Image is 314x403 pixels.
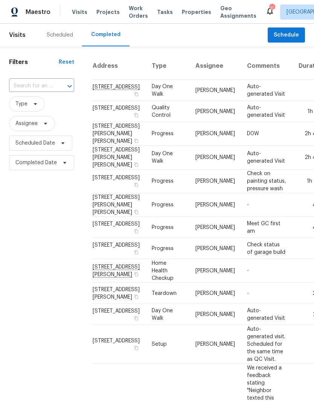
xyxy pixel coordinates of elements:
td: D0W [241,122,293,146]
td: [STREET_ADDRESS][PERSON_NAME][PERSON_NAME] [92,122,146,146]
td: - [241,283,293,304]
h1: Filters [9,58,59,66]
td: Progress [146,122,189,146]
th: Assignee [189,52,241,80]
button: Schedule [268,27,305,43]
td: [PERSON_NAME] [189,259,241,283]
td: Check on painting status, pressure wash [241,169,293,193]
td: Progress [146,217,189,238]
td: [PERSON_NAME] [189,193,241,217]
td: [STREET_ADDRESS] [92,238,146,259]
span: Projects [96,8,120,16]
td: Day One Walk [146,80,189,101]
td: [STREET_ADDRESS] [92,101,146,122]
span: Assignee [15,120,38,127]
td: - [241,193,293,217]
td: Auto-generated Visit [241,304,293,325]
button: Copy Address [133,271,140,278]
td: Meet GC first am [241,217,293,238]
button: Copy Address [133,161,140,168]
td: Check status of garage build [241,238,293,259]
td: [PERSON_NAME] [189,146,241,169]
td: [PERSON_NAME] [189,325,241,364]
td: [STREET_ADDRESS] [92,217,146,238]
span: Completed Date [15,159,57,166]
td: [STREET_ADDRESS][PERSON_NAME] [92,283,146,304]
button: Copy Address [133,249,140,256]
td: [STREET_ADDRESS] [92,169,146,193]
td: [PERSON_NAME] [189,217,241,238]
span: Properties [182,8,211,16]
td: Home Health Checkup [146,259,189,283]
th: Address [92,52,146,80]
td: - [241,259,293,283]
input: Search for an address... [9,80,53,92]
td: Auto-generated Visit [241,146,293,169]
span: Type [15,100,27,108]
td: [PERSON_NAME] [189,304,241,325]
span: Schedule [274,31,299,40]
td: [STREET_ADDRESS][PERSON_NAME][PERSON_NAME] [92,146,146,169]
td: Quality Control [146,101,189,122]
td: [STREET_ADDRESS] [92,304,146,325]
td: Auto-generated Visit [241,80,293,101]
button: Copy Address [133,228,140,235]
td: Teardown [146,283,189,304]
td: [PERSON_NAME] [189,169,241,193]
span: Scheduled Date [15,139,55,147]
td: [STREET_ADDRESS][PERSON_NAME][PERSON_NAME] [92,193,146,217]
td: [PERSON_NAME] [189,80,241,101]
span: Visits [9,27,26,43]
div: Scheduled [47,31,73,39]
td: Progress [146,193,189,217]
button: Copy Address [133,293,140,300]
td: Progress [146,238,189,259]
span: Tasks [157,9,173,15]
button: Copy Address [133,137,140,144]
td: Setup [146,325,189,364]
div: Reset [59,58,74,66]
div: 11 [269,5,274,12]
div: Completed [91,31,120,38]
span: Work Orders [129,5,148,20]
td: [PERSON_NAME] [189,238,241,259]
button: Open [64,81,75,92]
td: Day One Walk [146,304,189,325]
td: [PERSON_NAME] [189,283,241,304]
span: Visits [72,8,87,16]
button: Copy Address [133,182,140,188]
button: Copy Address [133,315,140,322]
span: Geo Assignments [220,5,256,20]
td: Auto-generated Visit [241,101,293,122]
td: Progress [146,169,189,193]
td: Day One Walk [146,146,189,169]
th: Type [146,52,189,80]
button: Copy Address [133,91,140,98]
td: Auto-generated visit. Scheduled for the same time as QC Visit. [241,325,293,364]
button: Copy Address [133,112,140,119]
td: [PERSON_NAME] [189,122,241,146]
td: [PERSON_NAME] [189,101,241,122]
button: Copy Address [133,209,140,215]
th: Comments [241,52,293,80]
button: Copy Address [133,345,140,351]
td: [STREET_ADDRESS] [92,325,146,364]
span: Maestro [26,8,50,16]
